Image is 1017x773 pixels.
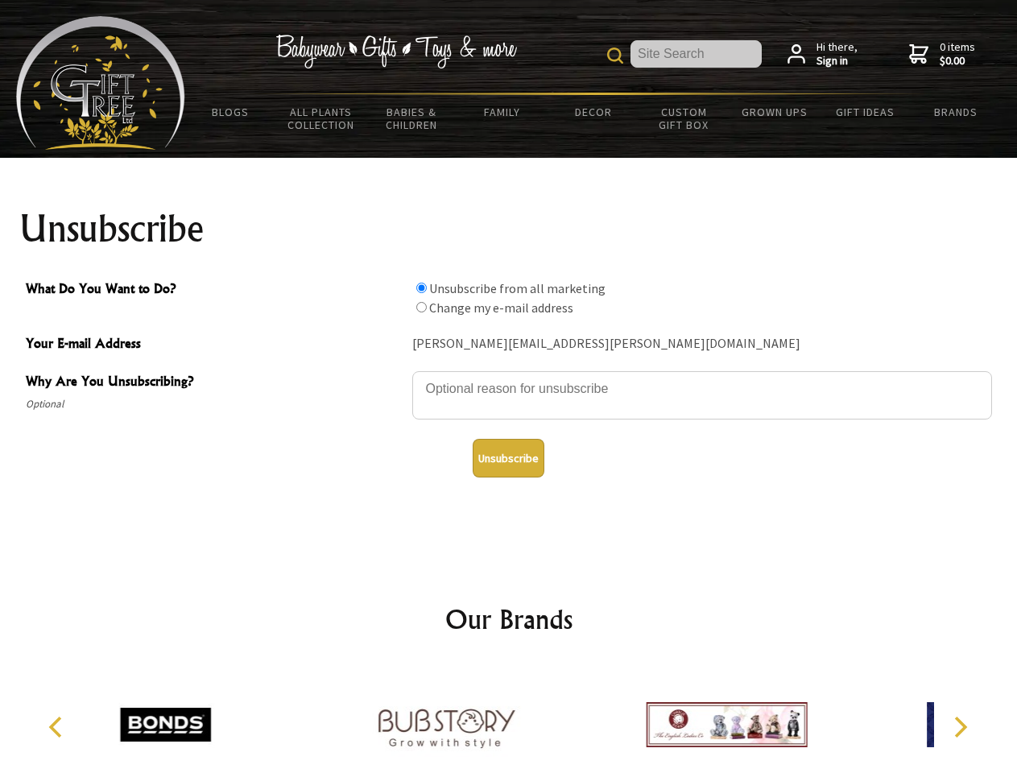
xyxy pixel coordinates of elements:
div: [PERSON_NAME][EMAIL_ADDRESS][PERSON_NAME][DOMAIN_NAME] [412,332,992,357]
span: What Do You Want to Do? [26,279,404,302]
a: Decor [548,95,639,129]
textarea: Why Are You Unsubscribing? [412,371,992,420]
span: 0 items [940,39,975,68]
span: Optional [26,395,404,414]
a: Grown Ups [729,95,820,129]
a: Brands [911,95,1002,129]
a: BLOGS [185,95,276,129]
img: Babywear - Gifts - Toys & more [275,35,517,68]
a: Gift Ideas [820,95,911,129]
a: All Plants Collection [276,95,367,142]
h1: Unsubscribe [19,209,998,248]
input: What Do You Want to Do? [416,302,427,312]
img: Babyware - Gifts - Toys and more... [16,16,185,150]
a: 0 items$0.00 [909,40,975,68]
h2: Our Brands [32,600,986,639]
input: What Do You Want to Do? [416,283,427,293]
input: Site Search [630,40,762,68]
a: Custom Gift Box [639,95,730,142]
span: Why Are You Unsubscribing? [26,371,404,395]
button: Unsubscribe [473,439,544,477]
strong: Sign in [816,54,858,68]
span: Your E-mail Address [26,333,404,357]
a: Hi there,Sign in [788,40,858,68]
button: Previous [40,709,76,745]
a: Family [457,95,548,129]
label: Change my e-mail address [429,300,573,316]
label: Unsubscribe from all marketing [429,280,606,296]
strong: $0.00 [940,54,975,68]
img: product search [607,48,623,64]
button: Next [942,709,978,745]
a: Babies & Children [366,95,457,142]
span: Hi there, [816,40,858,68]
